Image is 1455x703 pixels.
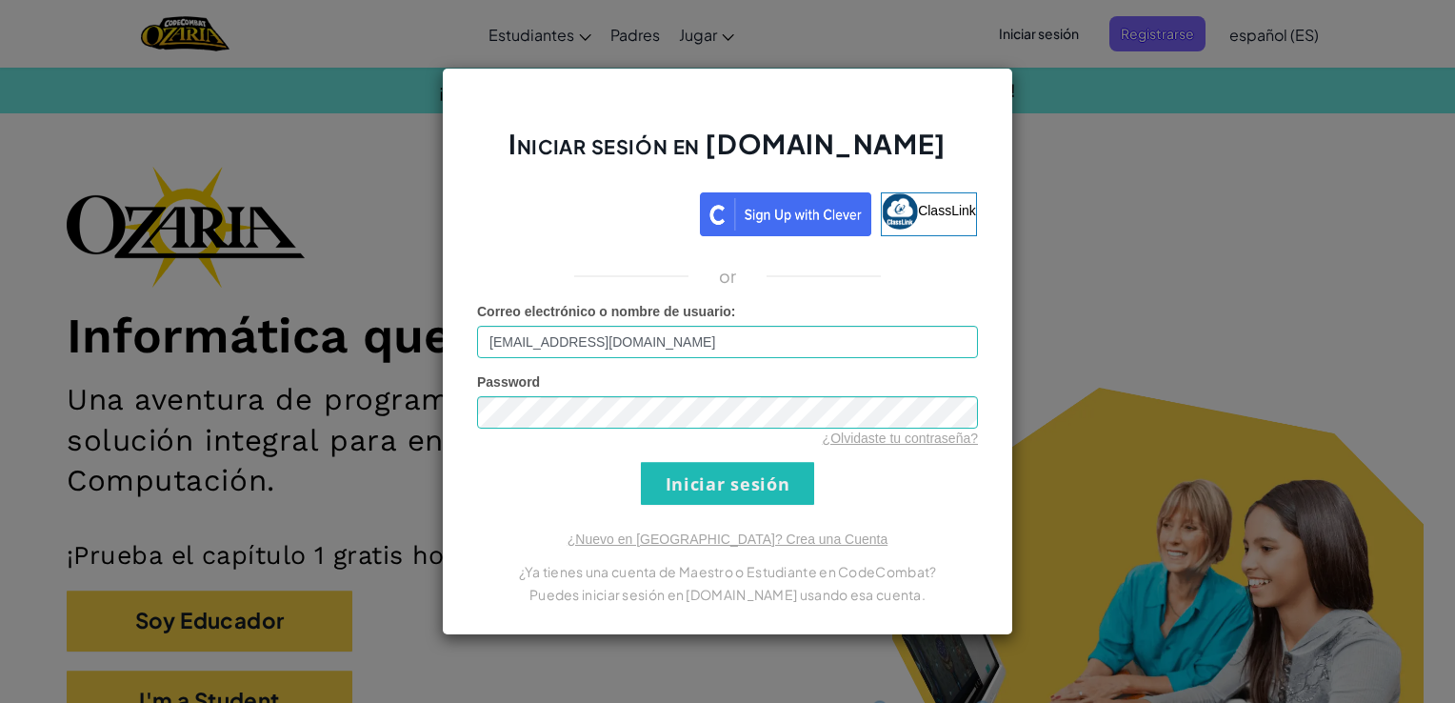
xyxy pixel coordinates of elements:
img: clever_sso_button@2x.png [700,192,871,236]
iframe: Cuadro de diálogo Iniciar sesión con Google [1064,19,1436,294]
span: Password [477,374,540,390]
span: ClassLink [918,203,976,218]
h2: Iniciar sesión en [DOMAIN_NAME] [477,126,978,181]
input: Iniciar sesión [641,462,814,505]
p: Puedes iniciar sesión en [DOMAIN_NAME] usando esa cuenta. [477,583,978,606]
p: or [719,265,737,288]
label: : [477,302,736,321]
a: ¿Nuevo en [GEOGRAPHIC_DATA]? Crea una Cuenta [568,532,887,547]
img: classlink-logo-small.png [882,193,918,230]
iframe: Botón Iniciar sesión con Google [468,191,700,232]
a: ¿Olvidaste tu contraseña? [823,431,978,446]
p: ¿Ya tienes una cuenta de Maestro o Estudiante en CodeCombat? [477,560,978,583]
span: Correo electrónico o nombre de usuario [477,304,731,319]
